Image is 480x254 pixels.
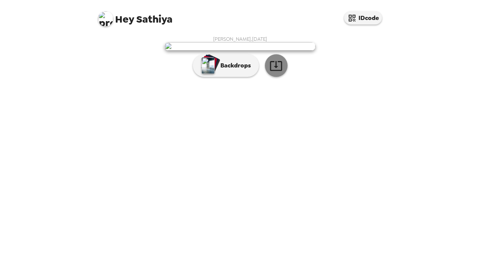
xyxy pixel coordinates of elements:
span: [PERSON_NAME] , [DATE] [213,36,267,42]
button: IDcode [344,11,382,24]
img: profile pic [98,11,113,26]
p: Backdrops [217,61,251,70]
span: Sathiya [98,8,172,24]
span: Hey [115,12,134,26]
img: user [165,42,315,50]
button: Backdrops [193,54,259,77]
